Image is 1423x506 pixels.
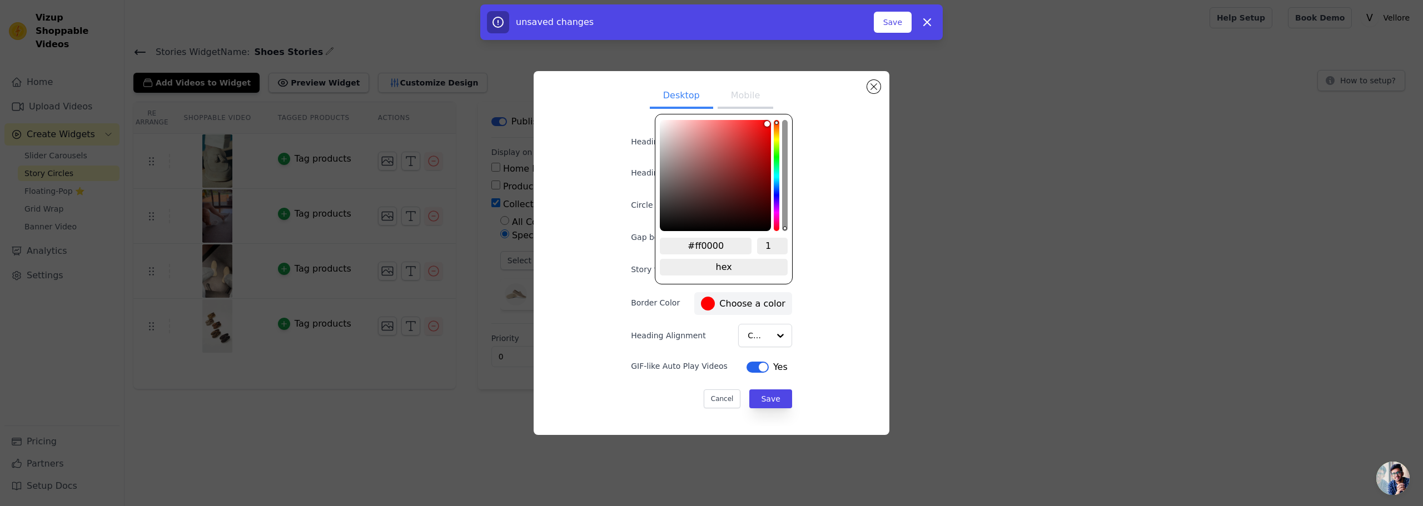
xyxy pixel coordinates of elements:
[661,121,770,127] div: saturation channel
[874,12,912,33] button: Save
[631,360,728,372] label: GIF-like Auto Play Videos
[631,232,735,243] label: Gap between circles(in px)
[704,389,741,408] button: Cancel
[660,238,752,254] input: hex color
[631,330,708,341] label: Heading Alignment
[749,389,792,408] button: Save
[782,120,788,231] div: alpha channel
[1376,462,1410,495] a: Bate-papo aberto
[867,80,880,93] button: Close modal
[757,238,788,254] input: alpha channel
[516,17,594,27] span: unsaved changes
[650,84,713,109] button: Desktop
[701,297,785,310] label: Choose a color
[764,121,770,230] div: brightness channel
[631,199,699,211] label: Circle Size (in px)
[773,360,788,374] span: Yes
[631,264,732,275] label: Story title font size (in px)
[631,136,685,147] label: Heading
[774,120,779,231] div: hue channel
[655,114,793,284] div: color picker
[631,297,680,308] label: Border Color
[631,167,727,178] label: Heading font size (in px)
[718,84,773,109] button: Mobile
